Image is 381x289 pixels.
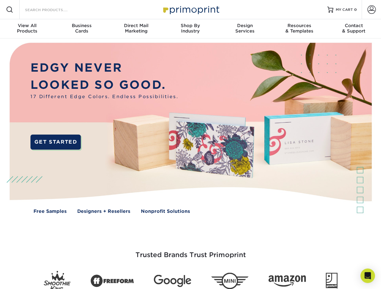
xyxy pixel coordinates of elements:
img: Primoprint [160,3,221,16]
span: Shop By [163,23,217,28]
span: 0 [354,8,357,12]
a: Direct MailMarketing [109,19,163,39]
p: EDGY NEVER [30,59,178,76]
div: & Templates [272,23,326,34]
a: Nonprofit Solutions [141,208,190,215]
a: Contact& Support [327,19,381,39]
span: MY CART [336,7,353,12]
span: Business [54,23,109,28]
a: Shop ByIndustry [163,19,217,39]
img: Google [154,275,191,287]
a: DesignServices [218,19,272,39]
a: BusinessCards [54,19,109,39]
input: SEARCH PRODUCTS..... [24,6,83,13]
img: Goodwill [326,273,338,289]
span: 17 Different Edge Colors. Endless Possibilities. [30,93,178,100]
a: Designers + Resellers [77,208,130,215]
img: Amazon [268,275,306,287]
div: Cards [54,23,109,34]
div: Services [218,23,272,34]
div: Marketing [109,23,163,34]
span: Design [218,23,272,28]
span: Contact [327,23,381,28]
div: & Support [327,23,381,34]
span: Direct Mail [109,23,163,28]
iframe: Google Customer Reviews [2,271,51,287]
a: Free Samples [33,208,67,215]
span: Resources [272,23,326,28]
p: LOOKED SO GOOD. [30,76,178,94]
a: Resources& Templates [272,19,326,39]
div: Open Intercom Messenger [360,269,375,283]
h3: Trusted Brands Trust Primoprint [14,237,367,266]
a: GET STARTED [30,135,81,150]
div: Industry [163,23,217,34]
